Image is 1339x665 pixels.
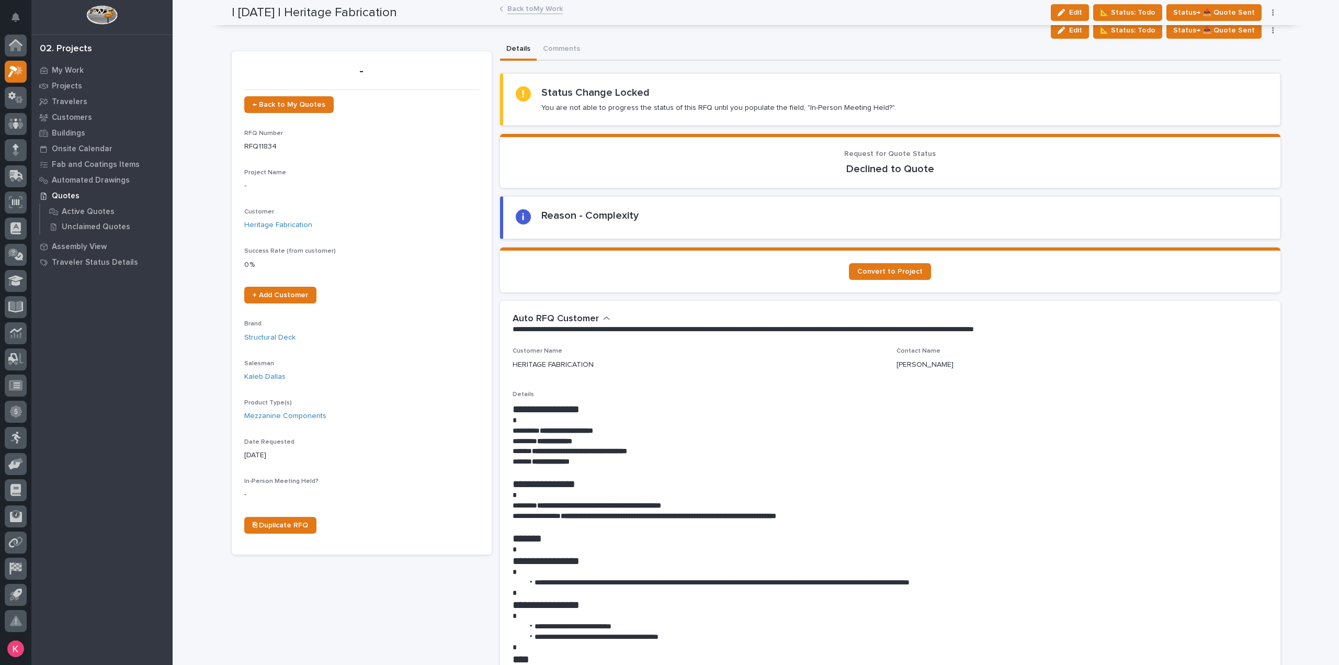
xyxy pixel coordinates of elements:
span: 📐 Status: Todo [1100,24,1155,37]
p: [PERSON_NAME] [897,359,954,370]
span: Edit [1069,26,1082,35]
h2: Reason - Complexity [541,209,639,222]
h2: Status Change Locked [541,86,650,99]
a: My Work [31,62,173,78]
a: Onsite Calendar [31,141,173,156]
button: Comments [537,39,586,61]
span: In-Person Meeting Held? [244,478,319,484]
p: My Work [52,66,84,75]
span: Salesman [244,360,274,367]
p: [DATE] [244,450,479,461]
p: Automated Drawings [52,176,130,185]
button: Notifications [5,6,27,28]
a: Customers [31,109,173,125]
button: Status→ 📤 Quote Sent [1166,22,1262,39]
span: Convert to Project [857,268,923,275]
a: Automated Drawings [31,172,173,188]
p: Traveler Status Details [52,258,138,267]
img: Workspace Logo [86,5,117,25]
p: Declined to Quote [513,163,1268,175]
a: Assembly View [31,239,173,254]
a: Fab and Coatings Items [31,156,173,172]
span: Status→ 📤 Quote Sent [1173,24,1255,37]
p: - [244,489,479,500]
span: Product Type(s) [244,400,292,406]
a: Mezzanine Components [244,411,326,422]
a: ← Back to My Quotes [244,96,334,113]
p: Customers [52,113,92,122]
span: Brand [244,321,262,327]
p: You are not able to progress the status of this RFQ until you populate the field, "In-Person Meet... [541,103,896,112]
a: Quotes [31,188,173,204]
p: Buildings [52,129,85,138]
p: Fab and Coatings Items [52,160,140,170]
span: Details [513,391,534,398]
a: Unclaimed Quotes [40,219,173,234]
span: RFQ Number [244,130,283,137]
p: - [244,181,479,191]
p: HERITAGE FABRICATION [513,359,594,370]
span: ⎘ Duplicate RFQ [253,522,308,529]
button: 📐 Status: Todo [1093,22,1162,39]
p: Quotes [52,191,80,201]
a: Traveler Status Details [31,254,173,270]
span: Customer Name [513,348,562,354]
a: Projects [31,78,173,94]
a: Travelers [31,94,173,109]
button: users-avatar [5,638,27,660]
p: Active Quotes [62,207,115,217]
button: Edit [1051,22,1089,39]
span: Success Rate (from customer) [244,248,336,254]
button: Details [500,39,537,61]
span: Contact Name [897,348,940,354]
a: ⎘ Duplicate RFQ [244,517,316,534]
p: RFQ11834 [244,141,479,152]
p: Unclaimed Quotes [62,222,130,232]
a: Heritage Fabrication [244,220,312,231]
div: Notifications [13,13,27,29]
p: Onsite Calendar [52,144,112,154]
a: Back toMy Work [507,2,563,14]
a: Kaleb Dallas [244,371,286,382]
h2: Auto RFQ Customer [513,313,599,325]
a: Convert to Project [849,263,931,280]
span: Project Name [244,170,286,176]
p: - [244,64,479,79]
span: Request for Quote Status [844,150,936,157]
a: Active Quotes [40,204,173,219]
a: Buildings [31,125,173,141]
p: Projects [52,82,82,91]
span: + Add Customer [253,291,308,299]
p: Assembly View [52,242,107,252]
a: + Add Customer [244,287,316,303]
a: Structural Deck [244,332,296,343]
p: Travelers [52,97,87,107]
div: 02. Projects [40,43,92,55]
p: 0 % [244,260,479,270]
span: Customer [244,209,274,215]
span: ← Back to My Quotes [253,101,325,108]
button: Auto RFQ Customer [513,313,610,325]
span: Date Requested [244,439,294,445]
